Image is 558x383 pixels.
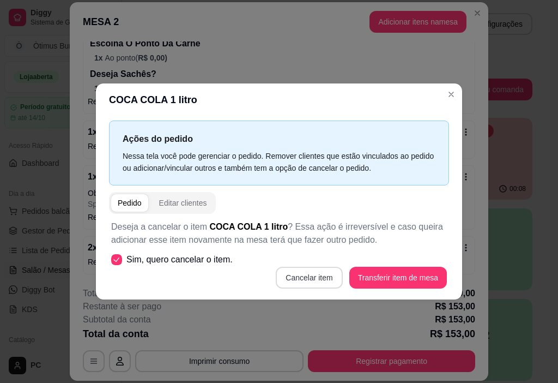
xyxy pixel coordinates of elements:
button: Cancelar item [276,267,342,289]
button: Close [442,86,460,103]
div: Pedido [118,198,142,208]
div: Nessa tela você pode gerenciar o pedido. Remover clientes que estão vinculados ao pedido ou adici... [123,150,435,174]
span: Sim, quero cancelar o item. [126,253,233,266]
header: COCA COLA 1 litro [96,83,462,116]
div: Editar clientes [159,198,207,208]
p: Ações do pedido [123,132,435,146]
p: Deseja a cancelar o item ? Essa ação é irreversível e caso queira adicionar esse item novamente n... [111,220,447,247]
span: COCA COLA 1 litro [210,222,288,231]
button: Transferir item de mesa [349,267,447,289]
